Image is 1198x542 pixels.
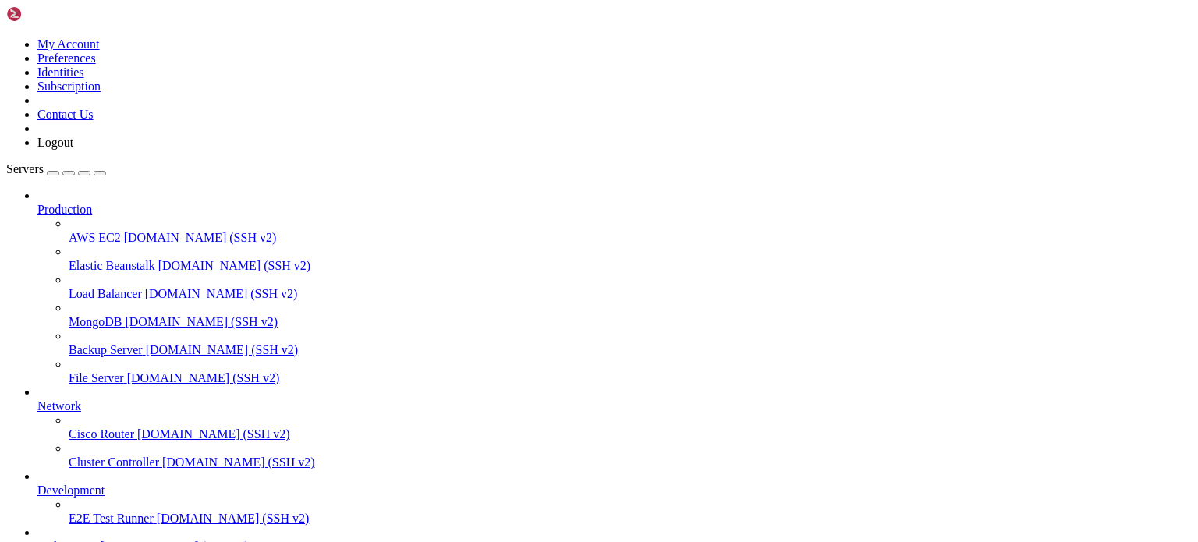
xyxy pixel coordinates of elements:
span: [DOMAIN_NAME] (SSH v2) [157,512,310,525]
span: [DOMAIN_NAME] (SSH v2) [145,287,298,300]
span: Servers [6,162,44,175]
a: File Server [DOMAIN_NAME] (SSH v2) [69,371,1192,385]
a: AWS EC2 [DOMAIN_NAME] (SSH v2) [69,231,1192,245]
a: Development [37,484,1192,498]
a: E2E Test Runner [DOMAIN_NAME] (SSH v2) [69,512,1192,526]
span: Cisco Router [69,427,134,441]
a: Preferences [37,51,96,65]
li: E2E Test Runner [DOMAIN_NAME] (SSH v2) [69,498,1192,526]
a: Production [37,203,1192,217]
span: [DOMAIN_NAME] (SSH v2) [127,371,280,384]
a: My Account [37,37,100,51]
span: MongoDB [69,315,122,328]
li: Backup Server [DOMAIN_NAME] (SSH v2) [69,329,1192,357]
span: Backup Server [69,343,143,356]
span: Elastic Beanstalk [69,259,155,272]
span: [DOMAIN_NAME] (SSH v2) [146,343,299,356]
span: [DOMAIN_NAME] (SSH v2) [124,231,277,244]
span: Load Balancer [69,287,142,300]
span: File Server [69,371,124,384]
span: [DOMAIN_NAME] (SSH v2) [137,427,290,441]
span: Production [37,203,92,216]
a: MongoDB [DOMAIN_NAME] (SSH v2) [69,315,1192,329]
li: Production [37,189,1192,385]
a: Network [37,399,1192,413]
a: Contact Us [37,108,94,121]
a: Subscription [37,80,101,93]
a: Cluster Controller [DOMAIN_NAME] (SSH v2) [69,455,1192,469]
a: Elastic Beanstalk [DOMAIN_NAME] (SSH v2) [69,259,1192,273]
span: [DOMAIN_NAME] (SSH v2) [162,455,315,469]
a: Cisco Router [DOMAIN_NAME] (SSH v2) [69,427,1192,441]
span: Network [37,399,81,413]
span: E2E Test Runner [69,512,154,525]
li: Cisco Router [DOMAIN_NAME] (SSH v2) [69,413,1192,441]
li: Development [37,469,1192,526]
span: Cluster Controller [69,455,159,469]
span: [DOMAIN_NAME] (SSH v2) [125,315,278,328]
a: Servers [6,162,106,175]
a: Logout [37,136,73,149]
span: Development [37,484,105,497]
li: Network [37,385,1192,469]
span: AWS EC2 [69,231,121,244]
li: Load Balancer [DOMAIN_NAME] (SSH v2) [69,273,1192,301]
span: [DOMAIN_NAME] (SSH v2) [158,259,311,272]
a: Backup Server [DOMAIN_NAME] (SSH v2) [69,343,1192,357]
a: Identities [37,66,84,79]
li: Cluster Controller [DOMAIN_NAME] (SSH v2) [69,441,1192,469]
li: MongoDB [DOMAIN_NAME] (SSH v2) [69,301,1192,329]
li: Elastic Beanstalk [DOMAIN_NAME] (SSH v2) [69,245,1192,273]
img: Shellngn [6,6,96,22]
li: AWS EC2 [DOMAIN_NAME] (SSH v2) [69,217,1192,245]
li: File Server [DOMAIN_NAME] (SSH v2) [69,357,1192,385]
a: Load Balancer [DOMAIN_NAME] (SSH v2) [69,287,1192,301]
